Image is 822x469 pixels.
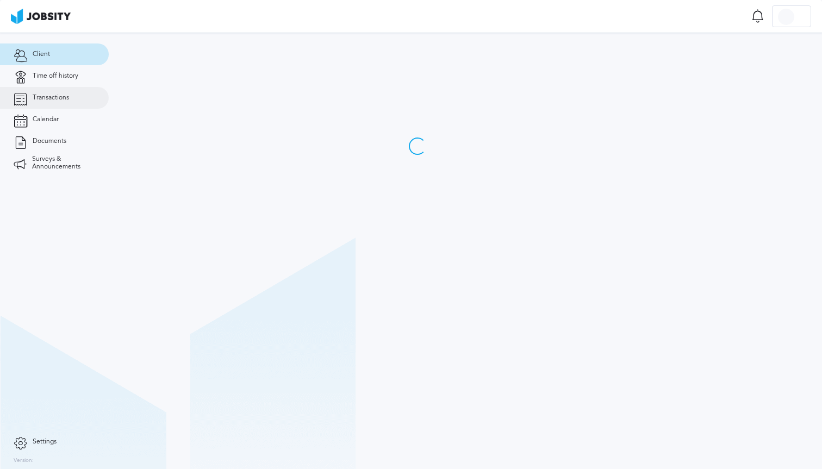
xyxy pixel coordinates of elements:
[32,155,95,171] span: Surveys & Announcements
[33,51,50,58] span: Client
[33,116,59,123] span: Calendar
[33,72,78,80] span: Time off history
[33,137,66,145] span: Documents
[14,458,34,464] label: Version:
[33,94,69,102] span: Transactions
[33,438,57,446] span: Settings
[11,9,71,24] img: ab4bad089aa723f57921c736e9817d99.png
